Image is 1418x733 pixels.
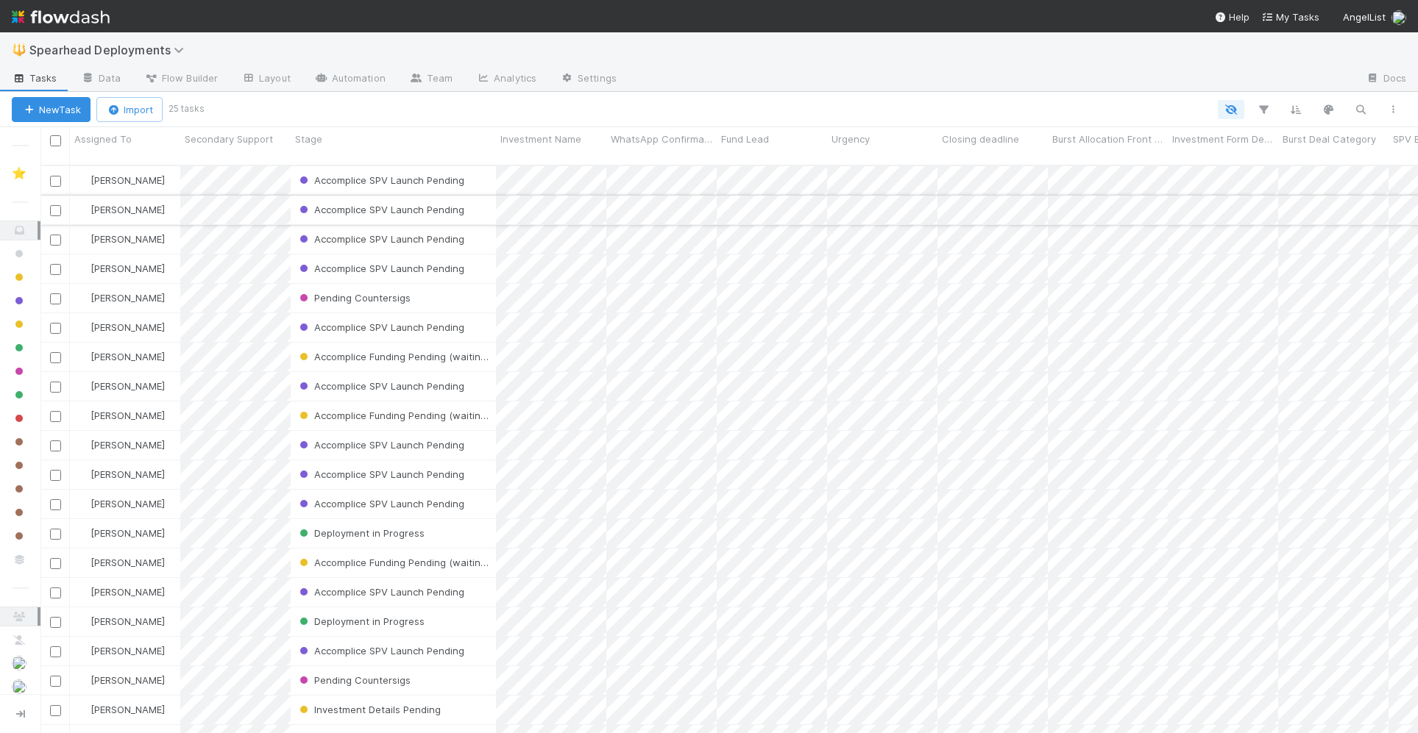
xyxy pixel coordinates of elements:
[12,43,26,56] span: 🔱
[77,645,88,657] img: avatar_462714f4-64db-4129-b9df-50d7d164b9fc.png
[50,617,61,628] input: Toggle Row Selected
[297,643,464,658] div: Accomplice SPV Launch Pending
[132,68,230,91] a: Flow Builder
[50,440,61,451] input: Toggle Row Selected
[144,71,218,85] span: Flow Builder
[297,290,411,305] div: Pending Countersigs
[77,527,88,539] img: avatar_462714f4-64db-4129-b9df-50d7d164b9fc.png
[50,352,61,363] input: Toggle Row Selected
[297,439,464,451] span: Accomplice SPV Launch Pending
[297,586,464,598] span: Accomplice SPV Launch Pending
[397,68,464,91] a: Team
[77,204,88,215] img: avatar_784ea27d-2d59-4749-b480-57d513651deb.png
[297,615,425,627] span: Deployment in Progress
[297,674,411,686] span: Pending Countersigs
[29,43,191,57] span: Spearhead Deployments
[942,132,1019,146] span: Closing deadline
[50,470,61,481] input: Toggle Row Selected
[12,4,110,29] img: logo-inverted-e16ddd16eac7371096b0.svg
[76,673,165,687] div: [PERSON_NAME]
[50,705,61,716] input: Toggle Row Selected
[91,557,165,568] span: [PERSON_NAME]
[91,380,165,392] span: [PERSON_NAME]
[297,349,489,364] div: Accomplice Funding Pending (waiting on Portco)
[297,408,489,423] div: Accomplice Funding Pending (waiting on Portco)
[12,679,26,694] img: avatar_5f70d5aa-aee0-4934-b4c6-fe98e66e39e6.png
[297,320,464,335] div: Accomplice SPV Launch Pending
[91,233,165,245] span: [PERSON_NAME]
[297,702,441,717] div: Investment Details Pending
[50,205,61,216] input: Toggle Row Selected
[297,292,411,304] span: Pending Countersigs
[185,132,273,146] span: Secondary Support
[91,704,165,715] span: [PERSON_NAME]
[297,467,464,482] div: Accomplice SPV Launch Pending
[297,584,464,599] div: Accomplice SPV Launch Pending
[91,586,165,598] span: [PERSON_NAME]
[74,132,132,146] span: Assigned To
[297,614,425,629] div: Deployment in Progress
[77,498,88,509] img: avatar_784ea27d-2d59-4749-b480-57d513651deb.png
[169,102,205,115] small: 25 tasks
[297,380,464,392] span: Accomplice SPV Launch Pending
[500,132,581,146] span: Investment Name
[77,321,88,333] img: avatar_784ea27d-2d59-4749-b480-57d513651deb.png
[1283,132,1376,146] span: Burst Deal Category
[548,68,628,91] a: Settings
[76,437,165,452] div: [PERSON_NAME]
[1214,10,1249,24] div: Help
[76,232,165,246] div: [PERSON_NAME]
[1354,68,1418,91] a: Docs
[1343,11,1386,23] span: AngelList
[297,557,537,568] span: Accomplice Funding Pending (waiting on Portco)
[297,204,464,215] span: Accomplice SPV Launch Pending
[50,323,61,334] input: Toggle Row Selected
[230,68,302,91] a: Layout
[76,320,165,335] div: [PERSON_NAME]
[50,529,61,540] input: Toggle Row Selected
[50,264,61,275] input: Toggle Row Selected
[50,499,61,510] input: Toggle Row Selected
[297,645,464,657] span: Accomplice SPV Launch Pending
[76,496,165,511] div: [PERSON_NAME]
[91,174,165,186] span: [PERSON_NAME]
[297,202,464,217] div: Accomplice SPV Launch Pending
[297,704,441,715] span: Investment Details Pending
[297,351,537,362] span: Accomplice Funding Pending (waiting on Portco)
[77,410,88,421] img: avatar_8fe3758e-7d23-4e6b-a9f5-b81892974716.png
[297,379,464,393] div: Accomplice SPV Launch Pending
[297,173,464,187] div: Accomplice SPV Launch Pending
[76,290,165,305] div: [PERSON_NAME]
[50,587,61,598] input: Toggle Row Selected
[297,496,464,511] div: Accomplice SPV Launch Pending
[77,439,88,451] img: avatar_784ea27d-2d59-4749-b480-57d513651deb.png
[91,674,165,686] span: [PERSON_NAME]
[297,437,464,452] div: Accomplice SPV Launch Pending
[297,262,464,274] span: Accomplice SPV Launch Pending
[297,233,464,245] span: Accomplice SPV Launch Pending
[832,132,870,146] span: Urgency
[50,676,61,687] input: Toggle Row Selected
[77,557,88,568] img: avatar_784ea27d-2d59-4749-b480-57d513651deb.png
[721,132,769,146] span: Fund Lead
[76,173,165,187] div: [PERSON_NAME]
[464,68,548,91] a: Analytics
[297,498,464,509] span: Accomplice SPV Launch Pending
[76,526,165,540] div: [PERSON_NAME]
[77,262,88,274] img: avatar_784ea27d-2d59-4749-b480-57d513651deb.png
[76,349,165,364] div: [PERSON_NAME]
[295,132,322,146] span: Stage
[50,176,61,187] input: Toggle Row Selected
[12,97,91,122] button: NewTask
[50,558,61,569] input: Toggle Row Selected
[91,410,165,421] span: [PERSON_NAME]
[91,292,165,304] span: [PERSON_NAME]
[96,97,163,122] button: Import
[77,674,88,686] img: avatar_784ea27d-2d59-4749-b480-57d513651deb.png
[76,614,165,629] div: [PERSON_NAME]
[76,202,165,217] div: [PERSON_NAME]
[50,411,61,422] input: Toggle Row Selected
[1261,11,1319,23] span: My Tasks
[297,468,464,480] span: Accomplice SPV Launch Pending
[611,132,713,146] span: WhatsApp Confirmation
